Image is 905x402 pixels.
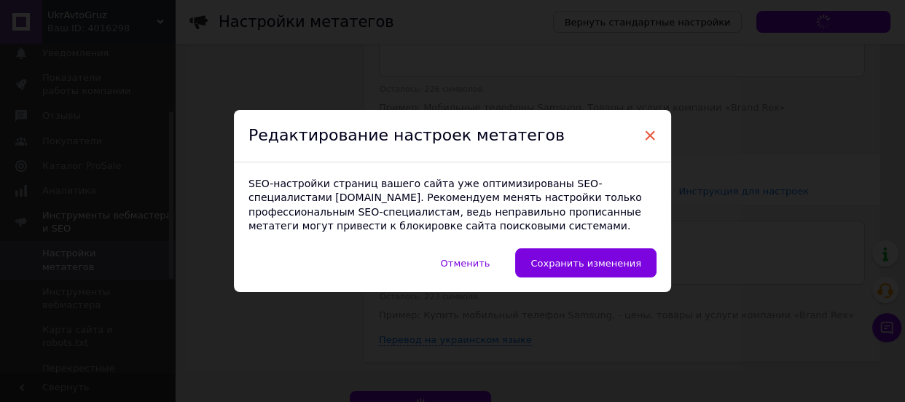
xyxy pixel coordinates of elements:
[15,15,471,30] body: Визуальный текстовый редактор, 4698CD48-5AFE-41B1-9FA8-4B8EB748F7CE
[426,248,506,277] button: Отменить
[441,258,490,269] span: Отменить
[515,248,657,277] button: Сохранить изменения
[530,258,641,269] span: Сохранить изменения
[234,110,671,162] div: Редактирование настроек метатегов
[643,123,657,148] span: ×
[15,15,471,30] body: Визуальный текстовый редактор, B0A7441F-8038-484F-9FE8-4173807509D5
[248,177,657,234] p: SEO-настройки страниц вашего сайта уже оптимизированы SEO-специалистами [DOMAIN_NAME]. Рекомендуе...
